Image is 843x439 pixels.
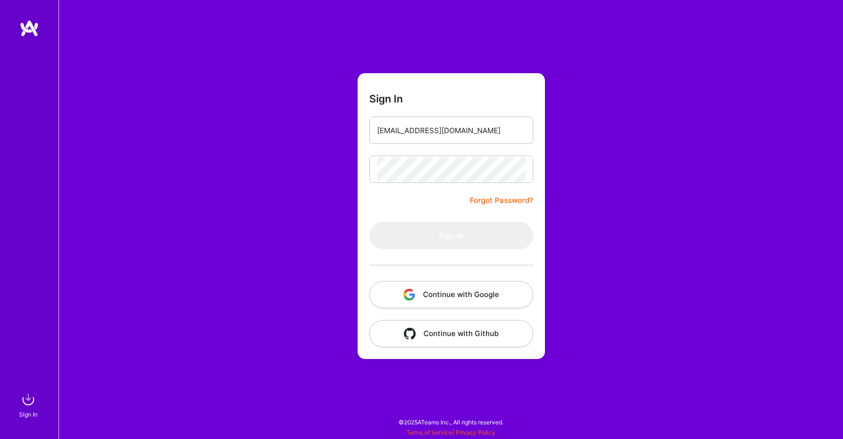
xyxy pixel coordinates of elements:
[369,93,403,105] h3: Sign In
[456,429,495,436] a: Privacy Policy
[403,289,415,300] img: icon
[20,20,39,37] img: logo
[20,390,38,419] a: sign inSign In
[406,429,495,436] span: |
[369,320,533,347] button: Continue with Github
[406,429,452,436] a: Terms of Service
[19,409,38,419] div: Sign In
[377,118,525,143] input: Email...
[369,281,533,308] button: Continue with Google
[59,410,843,434] div: © 2025 ATeams Inc., All rights reserved.
[470,195,533,206] a: Forgot Password?
[19,390,38,409] img: sign in
[404,328,416,339] img: icon
[369,222,533,249] button: Sign In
